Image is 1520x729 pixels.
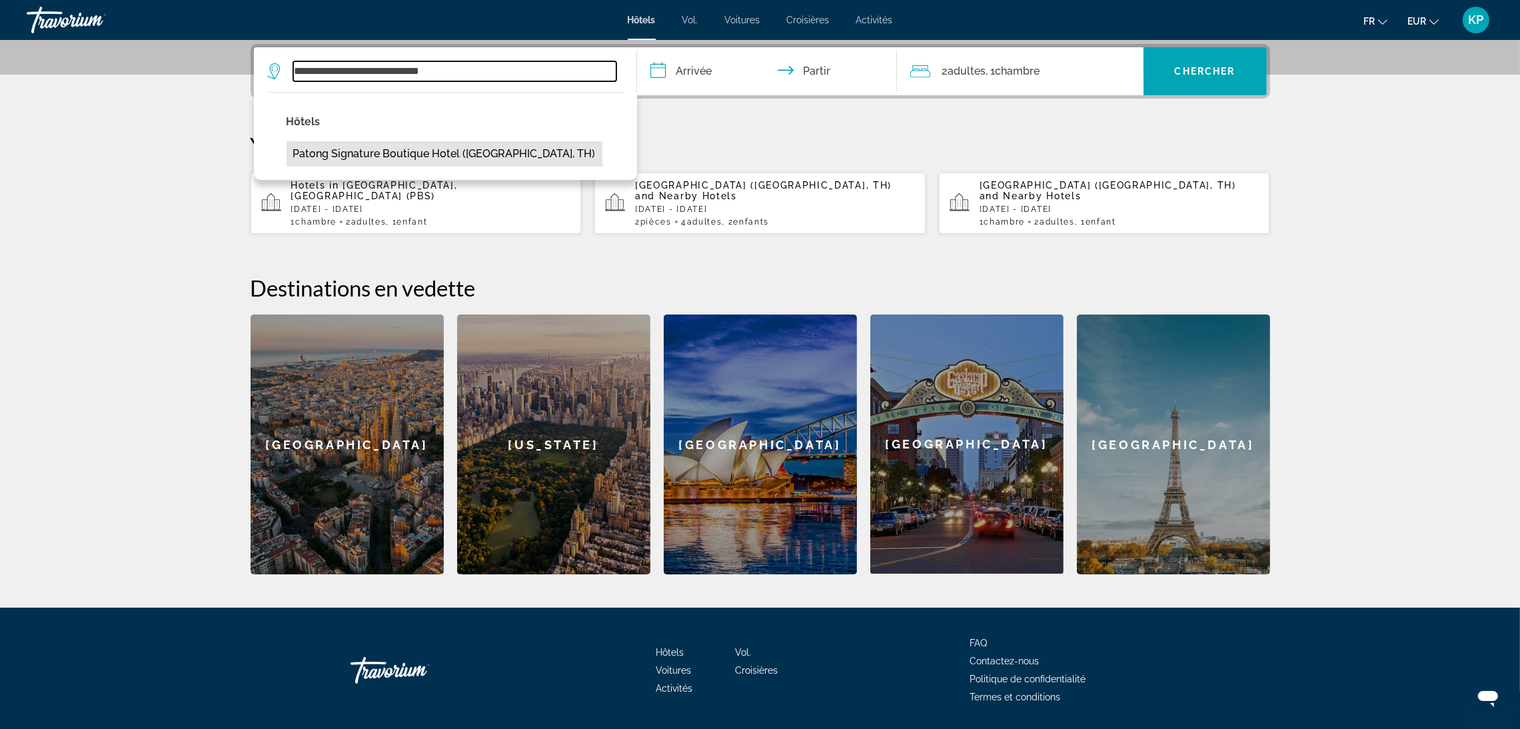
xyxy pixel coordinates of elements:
[681,217,722,227] span: 4
[897,47,1143,95] button: Voyageurs : 2 adultes, 0 enfants
[1407,16,1426,27] font: EUR
[254,47,1267,95] div: Widget de recherche
[1407,11,1439,31] button: Changer de devise
[942,65,948,77] font: 2
[970,638,988,648] a: FAQ
[635,180,892,191] span: [GEOGRAPHIC_DATA] ([GEOGRAPHIC_DATA], TH)
[295,217,337,227] span: Chambre
[948,65,986,77] font: adultes
[386,217,427,227] span: , 1
[870,315,1064,574] a: [GEOGRAPHIC_DATA]
[980,205,1259,214] p: [DATE] - [DATE]
[1459,6,1493,34] button: Menu utilisateur
[980,191,1082,201] span: and Nearby Hotels
[287,141,602,167] button: Patong Signature Boutique Hotel ([GEOGRAPHIC_DATA], TH)
[1467,676,1509,718] iframe: Bouton de lancement de la fenêtre de messagerie
[1086,217,1116,227] span: Enfant
[733,217,769,227] span: Enfants
[1077,315,1270,574] a: [GEOGRAPHIC_DATA]
[970,692,1061,702] a: Termes et conditions
[637,47,897,95] button: Dates d'arrivée et de départ
[870,315,1064,574] div: [GEOGRAPHIC_DATA]
[980,180,1236,191] span: [GEOGRAPHIC_DATA] ([GEOGRAPHIC_DATA], TH)
[251,172,582,235] button: Hotels in [GEOGRAPHIC_DATA], [GEOGRAPHIC_DATA] (PBS)[DATE] - [DATE]1Chambre2Adultes, 1Enfant
[1143,47,1267,95] button: Chercher
[1075,217,1116,227] span: , 1
[635,191,737,201] span: and Nearby Hotels
[1034,217,1074,227] span: 2
[351,650,484,690] a: Travorium
[656,683,692,694] a: Activités
[635,217,672,227] span: 2
[1363,16,1375,27] font: fr
[970,656,1040,666] a: Contactez-nous
[1175,66,1235,77] font: Chercher
[735,665,778,676] a: Croisières
[291,180,458,201] span: [GEOGRAPHIC_DATA], [GEOGRAPHIC_DATA] (PBS)
[351,217,386,227] span: Adultes
[640,217,672,227] span: pièces
[980,217,1025,227] span: 1
[251,132,1270,159] p: Your Recent Searches
[664,315,857,574] a: [GEOGRAPHIC_DATA]
[291,217,337,227] span: 1
[656,665,691,676] a: Voitures
[457,315,650,574] a: [US_STATE]
[682,15,698,25] a: Vol.
[996,65,1040,77] font: Chambre
[346,217,386,227] span: 2
[396,217,427,227] span: Enfant
[251,275,1270,301] h2: Destinations en vedette
[1469,13,1484,27] font: KP
[251,315,444,574] a: [GEOGRAPHIC_DATA]
[628,15,656,25] a: Hôtels
[1363,11,1387,31] button: Changer de langue
[939,172,1270,235] button: [GEOGRAPHIC_DATA] ([GEOGRAPHIC_DATA], TH) and Nearby Hotels[DATE] - [DATE]1Chambre2Adultes, 1Enfant
[287,113,602,131] p: Hôtels
[735,647,751,658] a: Vol.
[1040,217,1075,227] span: Adultes
[986,65,996,77] font: , 1
[856,15,893,25] a: Activités
[594,172,926,235] button: [GEOGRAPHIC_DATA] ([GEOGRAPHIC_DATA], TH) and Nearby Hotels[DATE] - [DATE]2pièces4Adultes, 2Enfants
[725,15,760,25] a: Voitures
[970,674,1086,684] a: Politique de confidentialité
[635,205,915,214] p: [DATE] - [DATE]
[787,15,830,25] a: Croisières
[722,217,769,227] span: , 2
[656,647,684,658] a: Hôtels
[27,3,160,37] a: Travorium
[291,205,571,214] p: [DATE] - [DATE]
[687,217,722,227] span: Adultes
[291,180,339,191] span: Hotels in
[984,217,1026,227] span: Chambre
